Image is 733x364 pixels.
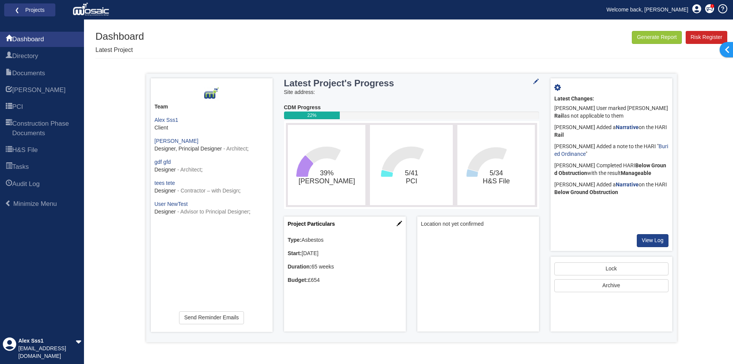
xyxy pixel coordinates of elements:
a: [PERSON_NAME] [155,138,199,144]
span: Location not yet confirmed [421,220,535,228]
b: Below Ground Obstruction [554,189,618,195]
span: Documents [12,69,45,78]
span: Tasks [12,162,29,171]
span: Audit Log [6,180,12,189]
a: Narrative [616,181,639,188]
span: Directory [6,52,12,61]
span: Dashboard [6,35,12,44]
a: Welcome back, [PERSON_NAME] [601,4,694,15]
span: Designer [155,188,176,194]
div: [EMAIL_ADDRESS][DOMAIN_NAME] [18,345,76,360]
span: Minimize Menu [13,200,57,207]
div: Team [155,103,269,111]
a: Send Reminder Emails [179,311,244,324]
div: Alex Sss1 [18,337,76,345]
span: - Contractor – with Design [177,188,239,194]
svg: 5/34​H&S File [459,127,533,203]
div: Latest Changes: [554,95,668,103]
img: Z [204,86,219,101]
b: Type: [288,237,302,243]
b: Budget: [288,277,308,283]
text: 5/41 [405,169,418,185]
span: HARI [6,86,12,95]
button: Generate Report [632,31,681,44]
span: Audit Log [12,180,40,189]
div: Asbestos [288,236,402,244]
div: ; [155,201,269,216]
b: Duration: [288,264,312,270]
span: - Architect [177,167,201,173]
a: tees tete [155,180,175,186]
span: Dashboard [12,35,44,44]
text: 5/34 [483,169,510,185]
span: PCI [6,103,12,112]
a: Alex Sss1 [155,117,178,123]
div: ; [155,138,269,153]
div: Profile [3,337,16,360]
a: ❮ Projects [9,5,50,15]
div: [PERSON_NAME] User marked [PERSON_NAME] as not applicable to them [554,103,668,122]
a: User NewTest [155,201,188,207]
b: Rail [554,132,564,138]
div: [PERSON_NAME] Added a on the HARI [554,179,668,198]
b: Below Ground Obstruction [554,162,666,176]
a: Risk Register [686,31,727,44]
span: Minimize Menu [5,200,11,207]
span: PCI [12,102,23,112]
tspan: PCI [406,177,417,185]
span: - Advisor to Principal Designer [177,209,249,215]
a: gdf gfd [155,159,171,165]
h1: Dashboard [95,31,144,42]
span: Designer [155,209,176,215]
a: Narrative [616,124,639,130]
span: Construction Phase Documents [6,120,12,138]
a: Project Particulars [288,221,335,227]
text: 39% [298,169,355,185]
b: Rail [554,113,564,119]
span: Designer [155,167,176,173]
tspan: [PERSON_NAME] [298,177,355,185]
a: Buried Ordinance [554,143,668,157]
div: [DATE] [288,250,402,257]
span: H&S File [6,146,12,155]
span: HARI [12,86,66,95]
div: £654 [288,277,402,284]
span: Designer, Principal Designer [155,146,222,152]
span: Construction Phase Documents [12,119,78,138]
svg: 5/41​PCI [372,127,451,203]
p: Latest Project [95,46,144,55]
div: Site address: [284,89,539,96]
span: Documents [6,69,12,78]
button: Archive [554,279,668,292]
div: 22% [284,112,340,119]
b: Start: [288,250,302,256]
span: H&S File [12,146,38,155]
h3: Latest Project's Progress [284,78,495,88]
span: Directory [12,52,38,61]
div: [PERSON_NAME] Added a note to the HARI " " [554,141,668,160]
b: Manageable [621,170,651,176]
span: Tasks [6,163,12,172]
tspan: H&S File [483,177,510,185]
div: [PERSON_NAME] Added a on the HARI [554,122,668,141]
div: ; [155,180,269,195]
a: View Log [637,234,668,247]
img: logo_white.png [73,2,111,17]
div: CDM Progress [284,104,539,112]
div: ; [155,159,269,174]
div: [PERSON_NAME] Completed HARI with the result [554,160,668,179]
span: - Architect [223,146,247,152]
div: 65 weeks [288,263,402,271]
div: Project Location [417,217,539,332]
svg: 39%​HARI [290,127,363,203]
a: Lock [554,262,668,275]
span: Client [155,125,168,131]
